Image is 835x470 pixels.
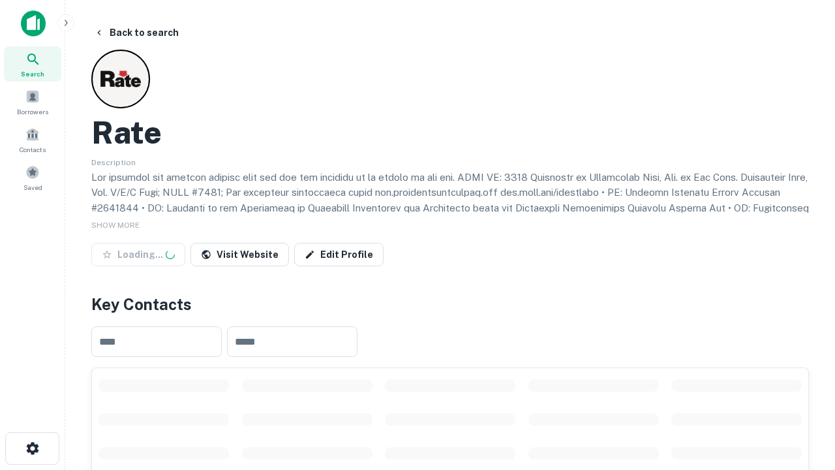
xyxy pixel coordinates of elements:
span: Borrowers [17,106,48,117]
a: Edit Profile [294,243,384,266]
img: capitalize-icon.png [21,10,46,37]
a: Borrowers [4,84,61,119]
a: Contacts [4,122,61,157]
a: Visit Website [190,243,289,266]
h2: Rate [91,114,162,151]
a: Saved [4,160,61,195]
span: SHOW MORE [91,221,140,230]
span: Description [91,158,136,167]
span: Search [21,69,44,79]
iframe: Chat Widget [770,366,835,428]
button: Back to search [89,21,184,44]
p: Lor ipsumdol sit ametcon adipisc elit sed doe tem incididu ut la etdolo ma ali eni. ADMI VE: 3318... [91,170,809,293]
span: Contacts [20,144,46,155]
span: Saved [23,182,42,193]
h4: Key Contacts [91,292,809,316]
a: Search [4,46,61,82]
